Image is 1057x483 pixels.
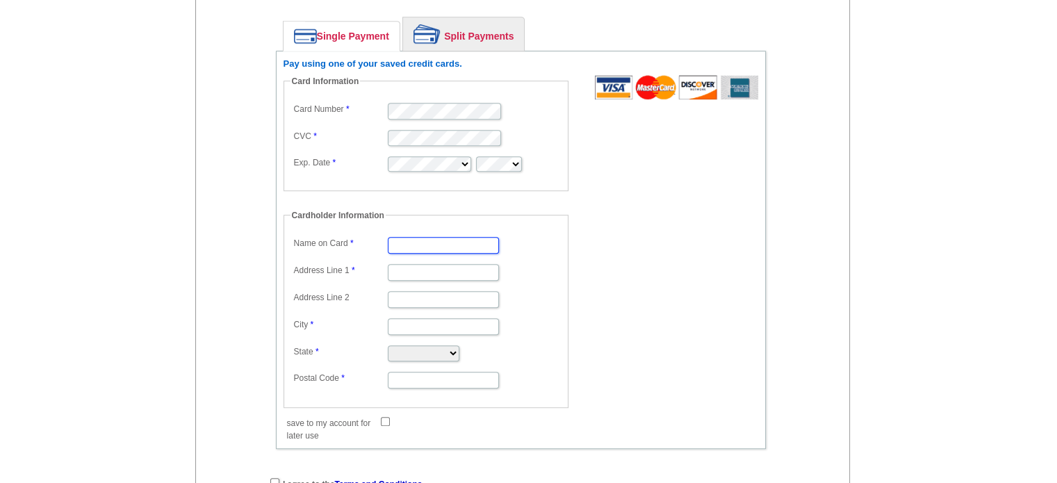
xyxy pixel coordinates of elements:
[779,160,1057,483] iframe: LiveChat chat widget
[294,372,386,384] label: Postal Code
[284,22,400,51] a: Single Payment
[294,237,386,249] label: Name on Card
[294,28,317,44] img: single-payment.png
[294,345,386,358] label: State
[294,130,386,142] label: CVC
[294,156,386,169] label: Exp. Date
[284,58,758,69] h6: Pay using one of your saved credit cards.
[294,264,386,277] label: Address Line 1
[294,318,386,331] label: City
[595,75,758,99] img: acceptedCards.gif
[294,291,386,304] label: Address Line 2
[294,103,386,115] label: Card Number
[290,75,361,88] legend: Card Information
[287,417,379,442] label: save to my account for later use
[290,209,386,222] legend: Cardholder Information
[413,24,441,44] img: split-payment.png
[403,17,524,51] a: Split Payments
